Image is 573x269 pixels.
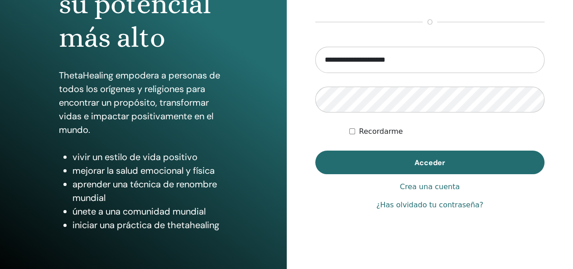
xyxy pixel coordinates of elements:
p: ThetaHealing empodera a personas de todos los orígenes y religiones para encontrar un propósito, ... [59,68,227,137]
li: iniciar una práctica de thetahealing [72,218,227,232]
a: Crea una cuenta [400,181,460,192]
li: aprender una técnica de renombre mundial [72,177,227,205]
li: únete a una comunidad mundial [72,205,227,218]
a: ¿Has olvidado tu contraseña? [376,200,483,210]
div: Mantenerme autenticado indefinidamente o hasta cerrar la sesión manualmente [349,126,544,137]
span: o [423,17,437,28]
span: Acceder [414,158,445,167]
li: vivir un estilo de vida positivo [72,150,227,164]
label: Recordarme [359,126,403,137]
li: mejorar la salud emocional y física [72,164,227,177]
button: Acceder [315,151,545,174]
